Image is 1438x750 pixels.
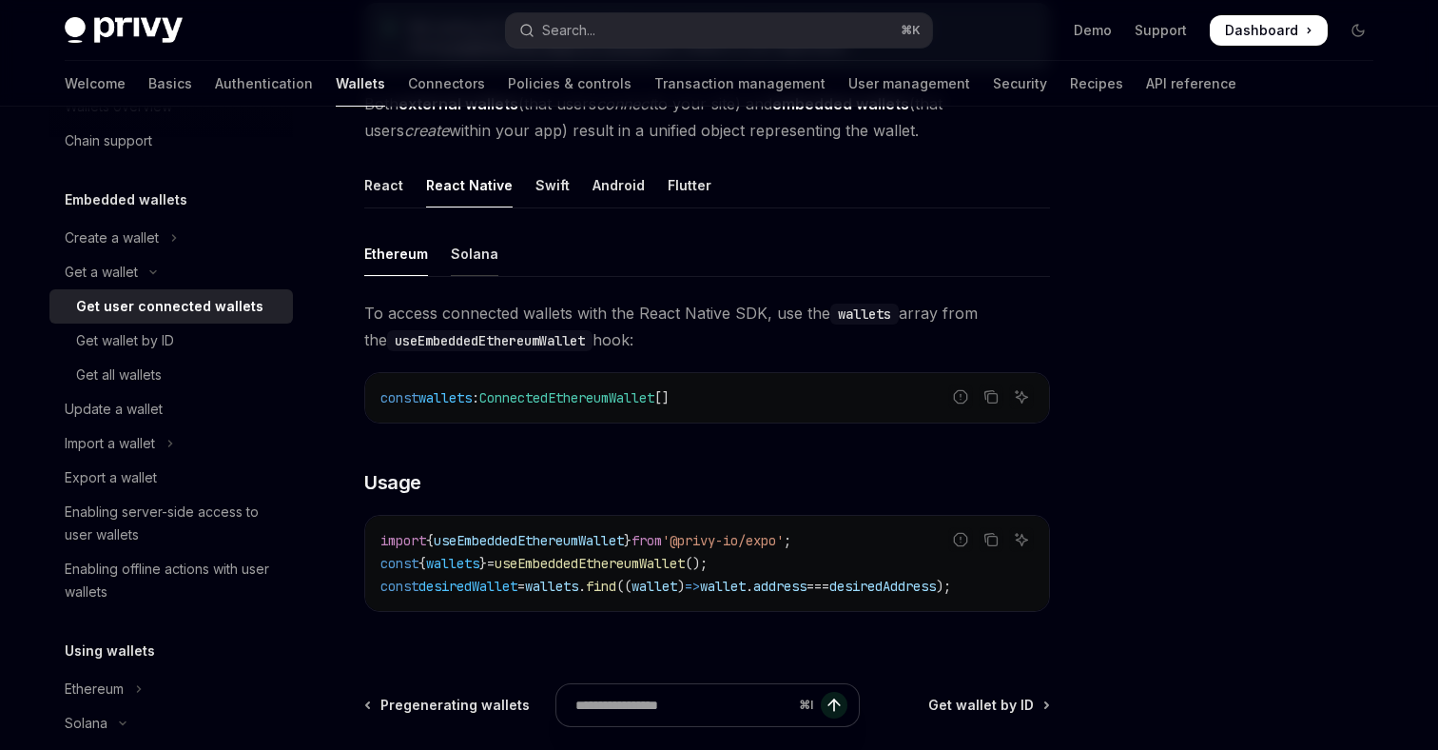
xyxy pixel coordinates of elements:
button: Toggle Create a wallet section [49,221,293,255]
div: Android [593,163,645,207]
a: Update a wallet [49,392,293,426]
span: === [806,578,829,595]
a: Connectors [408,61,485,107]
span: => [685,578,700,595]
button: Ask AI [1009,385,1034,409]
div: Update a wallet [65,398,163,421]
span: address [753,578,806,595]
div: Search... [542,19,595,42]
span: . [578,578,586,595]
div: Solana [451,231,498,276]
div: Get user connected wallets [76,295,263,318]
a: Get wallet by ID [49,324,293,358]
a: Get user connected wallets [49,289,293,324]
span: . [746,578,753,595]
div: Enabling offline actions with user wallets [65,558,282,603]
span: wallets [418,389,472,406]
button: Toggle dark mode [1343,15,1373,46]
span: ) [677,578,685,595]
span: { [418,555,426,572]
h5: Using wallets [65,640,155,662]
div: Import a wallet [65,432,155,455]
div: Flutter [668,163,711,207]
span: } [479,555,487,572]
span: wallets [525,578,578,595]
span: = [517,578,525,595]
span: Dashboard [1225,21,1298,40]
span: const [380,578,418,595]
button: Toggle Ethereum section [49,672,293,706]
a: Welcome [65,61,126,107]
span: (); [685,555,708,572]
a: Transaction management [654,61,826,107]
div: Create a wallet [65,227,159,249]
a: Enabling server-side access to user wallets [49,495,293,552]
div: React Native [426,163,513,207]
input: Ask a question... [575,684,791,726]
span: const [380,389,418,406]
a: Wallets [336,61,385,107]
a: Authentication [215,61,313,107]
div: Enabling server-side access to user wallets [65,501,282,546]
span: Usage [364,469,421,496]
div: Solana [65,712,107,735]
div: React [364,163,403,207]
span: Both (that users to your site) and (that users within your app) result in a unified object repres... [364,90,1050,144]
span: from [632,532,662,549]
span: ⌘ K [901,23,921,38]
em: create [404,121,449,140]
span: desiredAddress [829,578,936,595]
a: Recipes [1070,61,1123,107]
div: Ethereum [65,678,124,701]
span: wallet [632,578,677,595]
span: wallet [700,578,746,595]
a: Enabling offline actions with user wallets [49,552,293,609]
span: : [472,389,479,406]
button: Open search [506,13,932,48]
button: Report incorrect code [948,385,973,409]
span: { [426,532,434,549]
a: API reference [1146,61,1236,107]
div: Get a wallet [65,261,138,284]
span: (( [616,578,632,595]
span: import [380,532,426,549]
span: const [380,555,418,572]
span: find [586,578,616,595]
button: Copy the contents from the code block [979,385,1003,409]
button: Copy the contents from the code block [979,527,1003,552]
button: Toggle Solana section [49,706,293,740]
a: Dashboard [1210,15,1328,46]
span: = [487,555,495,572]
div: Get all wallets [76,364,162,386]
a: Basics [148,61,192,107]
code: useEmbeddedEthereumWallet [387,330,593,351]
span: ; [784,532,791,549]
a: Export a wallet [49,461,293,495]
a: Get all wallets [49,358,293,392]
code: wallets [830,304,899,325]
a: Chain support [49,124,293,158]
div: Get wallet by ID [76,329,174,352]
button: Report incorrect code [948,527,973,552]
span: To access connected wallets with the React Native SDK, use the array from the hook: [364,300,1050,353]
span: [] [654,389,670,406]
span: } [624,532,632,549]
button: Ask AI [1009,527,1034,552]
div: Chain support [65,129,152,152]
a: Demo [1074,21,1112,40]
span: ConnectedEthereumWallet [479,389,654,406]
a: Policies & controls [508,61,632,107]
span: '@privy-io/expo' [662,532,784,549]
a: Support [1135,21,1187,40]
div: Swift [535,163,570,207]
a: User management [848,61,970,107]
button: Toggle Import a wallet section [49,426,293,461]
button: Toggle Get a wallet section [49,255,293,289]
a: Security [993,61,1047,107]
button: Send message [821,692,847,719]
span: ); [936,578,951,595]
h5: Embedded wallets [65,188,187,211]
span: wallets [426,555,479,572]
span: desiredWallet [418,578,517,595]
div: Ethereum [364,231,428,276]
